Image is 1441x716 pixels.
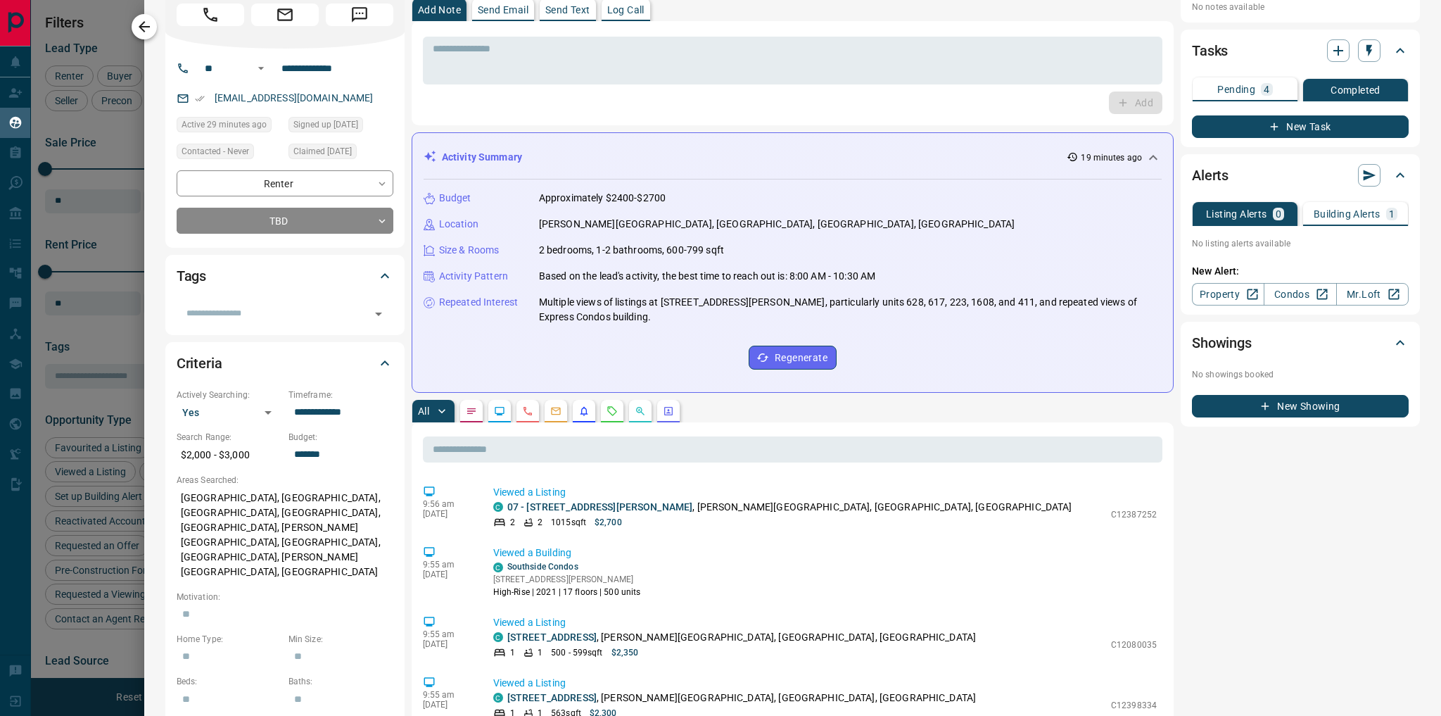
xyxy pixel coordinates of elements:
p: No showings booked [1192,368,1409,381]
p: 9:55 am [423,560,472,570]
p: Log Call [607,5,645,15]
button: New Showing [1192,395,1409,417]
div: Alerts [1192,158,1409,192]
span: Active 29 minutes ago [182,118,267,132]
p: 9:55 am [423,690,472,700]
h2: Alerts [1192,164,1229,187]
svg: Calls [522,406,533,417]
div: Criteria [177,346,393,380]
p: [DATE] [423,639,472,649]
p: Viewed a Listing [493,485,1157,500]
p: Activity Summary [442,150,522,165]
a: Southside Condos [507,562,578,572]
p: $2,700 [595,516,622,529]
p: [DATE] [423,509,472,519]
p: Timeframe: [288,389,393,401]
h2: Criteria [177,352,222,375]
div: Fri Sep 12 2025 [177,117,281,137]
p: Min Size: [288,633,393,646]
p: 1 [1389,209,1395,219]
div: condos.ca [493,632,503,642]
button: Open [369,304,388,324]
span: Message [326,4,393,26]
p: Size & Rooms [439,243,500,258]
p: $2,000 - $3,000 [177,444,281,467]
p: Listing Alerts [1206,209,1267,219]
p: $2,350 [611,646,639,659]
span: Email [251,4,319,26]
p: Completed [1331,85,1380,95]
p: 9:56 am [423,499,472,509]
a: Condos [1264,283,1336,306]
p: Activity Pattern [439,269,508,284]
p: Viewed a Building [493,546,1157,560]
p: [GEOGRAPHIC_DATA], [GEOGRAPHIC_DATA], [GEOGRAPHIC_DATA], [GEOGRAPHIC_DATA], [GEOGRAPHIC_DATA], [P... [177,486,393,584]
p: All [418,406,429,416]
p: 2 bedrooms, 1-2 bathrooms, 600-799 sqft [539,243,724,258]
p: [PERSON_NAME][GEOGRAPHIC_DATA], [GEOGRAPHIC_DATA], [GEOGRAPHIC_DATA], [GEOGRAPHIC_DATA] [539,217,1015,232]
p: Budget [439,191,471,206]
p: 1 [510,646,515,659]
p: No notes available [1192,1,1409,13]
p: High-Rise | 2021 | 17 floors | 500 units [493,586,641,598]
div: Wed Sep 03 2025 [288,144,393,163]
div: Showings [1192,326,1409,360]
p: Motivation: [177,591,393,603]
p: [STREET_ADDRESS][PERSON_NAME] [493,573,641,586]
p: , [PERSON_NAME][GEOGRAPHIC_DATA], [GEOGRAPHIC_DATA], [GEOGRAPHIC_DATA] [507,500,1072,515]
p: Viewed a Listing [493,615,1157,630]
p: 9:55 am [423,629,472,639]
div: Renter [177,170,393,196]
p: No listing alerts available [1192,237,1409,250]
p: 2 [510,516,515,529]
p: [DATE] [423,700,472,710]
span: Contacted - Never [182,144,249,158]
p: 2 [538,516,542,529]
button: Regenerate [749,346,837,370]
span: Call [177,4,244,26]
svg: Requests [607,406,618,417]
div: condos.ca [493,502,503,512]
button: New Task [1192,115,1409,138]
p: 500 - 599 sqft [551,646,602,659]
p: 0 [1276,209,1281,219]
p: Search Range: [177,431,281,444]
div: TBD [177,208,393,234]
p: Areas Searched: [177,474,393,486]
div: condos.ca [493,563,503,572]
div: Activity Summary19 minutes ago [424,144,1162,170]
a: 07 - [STREET_ADDRESS][PERSON_NAME] [507,501,692,513]
p: Viewed a Listing [493,676,1157,691]
a: Mr.Loft [1336,283,1409,306]
p: C12398334 [1111,699,1157,712]
svg: Lead Browsing Activity [494,406,505,417]
p: Location [439,217,478,232]
p: 4 [1264,84,1269,94]
span: Signed up [DATE] [293,118,358,132]
p: Based on the lead's activity, the best time to reach out is: 8:00 AM - 10:30 AM [539,269,875,284]
p: 1 [538,646,542,659]
p: , [PERSON_NAME][GEOGRAPHIC_DATA], [GEOGRAPHIC_DATA], [GEOGRAPHIC_DATA] [507,691,976,705]
p: 19 minutes ago [1081,151,1142,164]
p: Send Email [478,5,528,15]
p: Approximately $2400-$2700 [539,191,666,206]
p: Send Text [545,5,590,15]
p: Add Note [418,5,461,15]
svg: Listing Alerts [578,406,590,417]
a: [STREET_ADDRESS] [507,632,597,643]
p: Actively Searching: [177,389,281,401]
button: Open [253,60,269,77]
svg: Agent Actions [663,406,674,417]
p: , [PERSON_NAME][GEOGRAPHIC_DATA], [GEOGRAPHIC_DATA], [GEOGRAPHIC_DATA] [507,630,976,645]
div: Mon Sep 18 2017 [288,117,393,137]
p: C12387252 [1111,508,1157,521]
p: Multiple views of listings at [STREET_ADDRESS][PERSON_NAME], particularly units 628, 617, 223, 16... [539,295,1162,325]
h2: Tags [177,265,206,287]
a: [STREET_ADDRESS] [507,692,597,703]
p: New Alert: [1192,264,1409,279]
p: Building Alerts [1314,209,1380,219]
div: condos.ca [493,693,503,703]
p: Baths: [288,675,393,688]
a: [EMAIL_ADDRESS][DOMAIN_NAME] [215,92,374,103]
p: C12080035 [1111,639,1157,651]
